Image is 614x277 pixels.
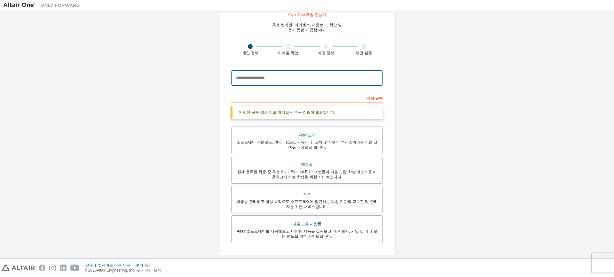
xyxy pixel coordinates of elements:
[356,51,372,55] font: 보안 설정
[49,265,56,271] img: instagram.svg
[366,96,383,101] font: 계정 유형
[301,162,313,167] font: 재학생
[2,265,35,271] img: altair_logo.svg
[136,263,152,267] font: 쿠키 동의
[85,268,88,273] font: ©
[60,265,67,271] img: linkedin.svg
[236,199,377,209] font: 학생을 관리하고 학업 목적으로 소프트웨어에 접근하는 학술 기관의 교수진 및 관리자를 위한 서비스입니다.
[98,263,131,267] font: 웹사이트 이용 약관
[88,268,97,273] font: 2025
[278,51,298,55] font: 이메일 확인
[242,51,258,55] font: 개인 정보
[97,268,162,273] font: Altair Engineering, Inc. 모든 권리 보유.
[237,140,378,150] font: 소프트웨어 다운로드, HPC 리소스, 커뮤니티, 교육 및 지원에 액세스하려는 기존 고객을 대상으로 합니다.
[3,2,83,8] img: 알타이르 원
[303,192,311,196] font: 학부
[288,12,326,17] font: Altair One 계정 만들기
[318,51,334,55] font: 계정 정보
[237,170,377,179] font: 현재 등록한 학생 중 무료 Altair Student Edition 번들과 다른 모든 학생 리소스를 이용하고자 하는 학생을 위한 사이트입니다.
[239,110,336,115] font: 인정된 목록 외의 학술 이메일은 수동 검증이 필요합니다.
[293,222,322,226] font: 다른 모든 사람들
[272,23,342,27] font: 무료 평가판, 라이센스, 다운로드, 학습 및
[39,265,45,271] img: facebook.svg
[288,28,326,32] font: 문서 등을 제공합니다.
[237,229,377,239] font: Altair 소프트웨어를 사용해보고 다양한 제품을 살펴보고 싶은 개인, 기업 및 기타 모든 분들을 위한 사이트입니다.
[70,265,80,271] img: youtube.svg
[298,133,316,137] font: Altair 고객
[85,263,93,267] font: 은둔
